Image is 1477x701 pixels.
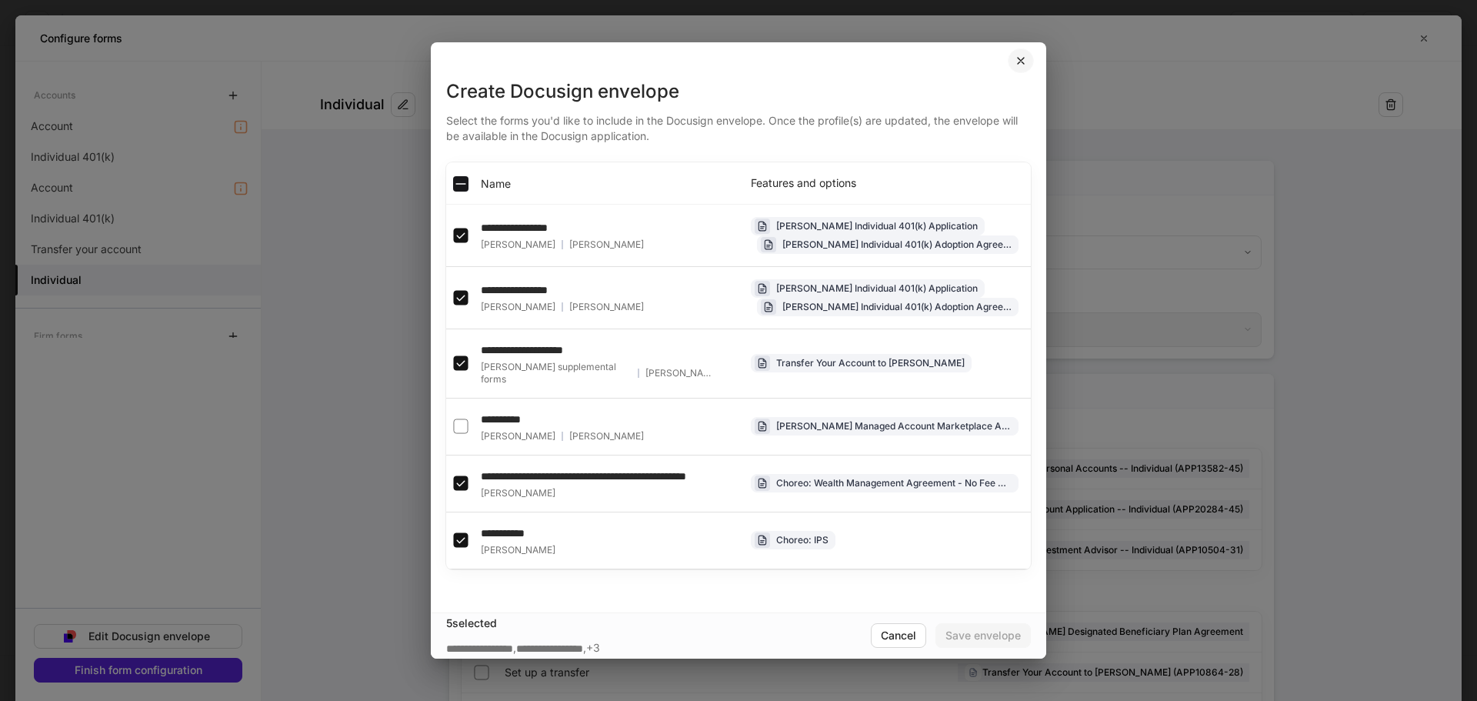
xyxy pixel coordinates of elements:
div: , , [446,640,600,656]
div: Select the forms you'd like to include in the Docusign envelope. Once the profile(s) are updated,... [446,104,1031,144]
div: [PERSON_NAME] supplemental forms [481,361,714,386]
span: +3 [586,640,600,656]
div: [PERSON_NAME] [481,239,644,251]
div: [PERSON_NAME] [481,301,644,313]
div: [PERSON_NAME] Managed Account Marketplace Account Application -- Individual (APP20284-45) [776,419,1012,433]
span: [PERSON_NAME] [569,430,644,442]
div: Choreo: Wealth Management Agreement - No Fee Schedule [776,476,1012,490]
div: Choreo: IPS [776,532,829,547]
div: 5 selected [446,616,871,631]
button: Cancel [871,623,926,648]
span: [PERSON_NAME] [481,487,555,499]
span: [PERSON_NAME] [481,544,555,556]
th: Features and options [738,162,1031,204]
div: [PERSON_NAME] Individual 401(k) Adoption Agreement (REG30724-07) [782,237,1012,252]
span: Name [481,176,511,192]
span: [PERSON_NAME] [645,367,714,379]
div: [PERSON_NAME] Individual 401(k) Application [776,219,978,233]
div: [PERSON_NAME] Individual 401(k) Adoption Agreement (REG30724-07) [782,299,1012,314]
div: Create Docusign envelope [446,79,1031,104]
div: Cancel [881,630,916,641]
span: [PERSON_NAME] [569,239,644,251]
div: Transfer Your Account to [PERSON_NAME] [776,356,965,370]
div: [PERSON_NAME] Individual 401(k) Application [776,281,978,295]
div: [PERSON_NAME] [481,430,644,442]
span: [PERSON_NAME] [569,301,644,313]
